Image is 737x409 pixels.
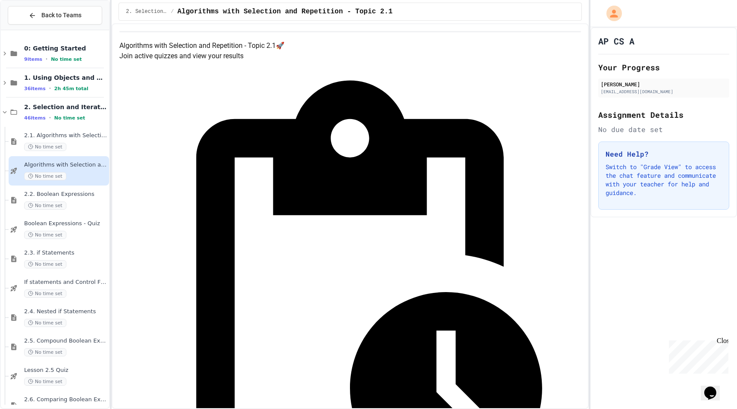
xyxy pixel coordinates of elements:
span: 2h 45m total [54,86,88,91]
span: No time set [24,143,66,151]
span: No time set [24,201,66,210]
span: Algorithms with Selection and Repetition - Topic 2.1 [178,6,393,17]
span: No time set [24,231,66,239]
span: Boolean Expressions - Quiz [24,220,107,227]
div: Chat with us now!Close [3,3,59,55]
span: 2. Selection and Iteration [126,8,167,15]
span: Lesson 2.5 Quiz [24,367,107,374]
iframe: chat widget [701,374,728,400]
span: No time set [24,378,66,386]
div: [EMAIL_ADDRESS][DOMAIN_NAME] [601,88,727,95]
span: No time set [51,57,82,62]
h4: Algorithms with Selection and Repetition - Topic 2.1 🚀 [119,41,581,51]
span: • [49,114,51,121]
span: • [49,85,51,92]
span: 9 items [24,57,42,62]
span: No time set [24,289,66,298]
span: 2.2. Boolean Expressions [24,191,107,198]
h1: AP CS A [598,35,634,47]
span: 2.1. Algorithms with Selection and Repetition [24,132,107,139]
span: 0: Getting Started [24,44,107,52]
p: Switch to "Grade View" to access the chat feature and communicate with your teacher for help and ... [606,163,722,197]
p: Join active quizzes and view your results [119,51,581,61]
div: No due date set [598,124,729,135]
span: 1. Using Objects and Methods [24,74,107,82]
span: No time set [24,319,66,327]
span: 2.3. if Statements [24,249,107,257]
span: Back to Teams [41,11,81,20]
span: / [171,8,174,15]
span: 2.4. Nested if Statements [24,308,107,315]
span: No time set [24,172,66,180]
div: [PERSON_NAME] [601,80,727,88]
span: No time set [24,348,66,356]
span: 46 items [24,115,46,121]
span: 2.5. Compound Boolean Expressions [24,337,107,345]
span: 36 items [24,86,46,91]
div: My Account [597,3,624,23]
span: • [46,56,47,63]
span: 2. Selection and Iteration [24,103,107,111]
h2: Your Progress [598,61,729,73]
span: No time set [54,115,85,121]
iframe: chat widget [665,337,728,374]
h3: Need Help? [606,149,722,159]
span: Algorithms with Selection and Repetition - Topic 2.1 [24,161,107,169]
span: 2.6. Comparing Boolean Expressions ([PERSON_NAME] Laws) [24,396,107,403]
button: Back to Teams [8,6,102,25]
span: No time set [24,260,66,268]
span: If statements and Control Flow - Quiz [24,279,107,286]
h2: Assignment Details [598,109,729,121]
